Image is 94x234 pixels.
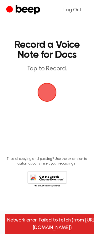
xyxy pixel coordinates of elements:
img: Beep Logo [38,83,56,102]
h1: Record a Voice Note for Docs [11,40,83,60]
a: Log Out [57,3,88,18]
p: Tap to Record. [11,65,83,73]
a: Beep [6,4,42,16]
p: Tired of copying and pasting? Use the extension to automatically insert your recordings. [5,157,89,166]
span: Contact us [4,219,90,230]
